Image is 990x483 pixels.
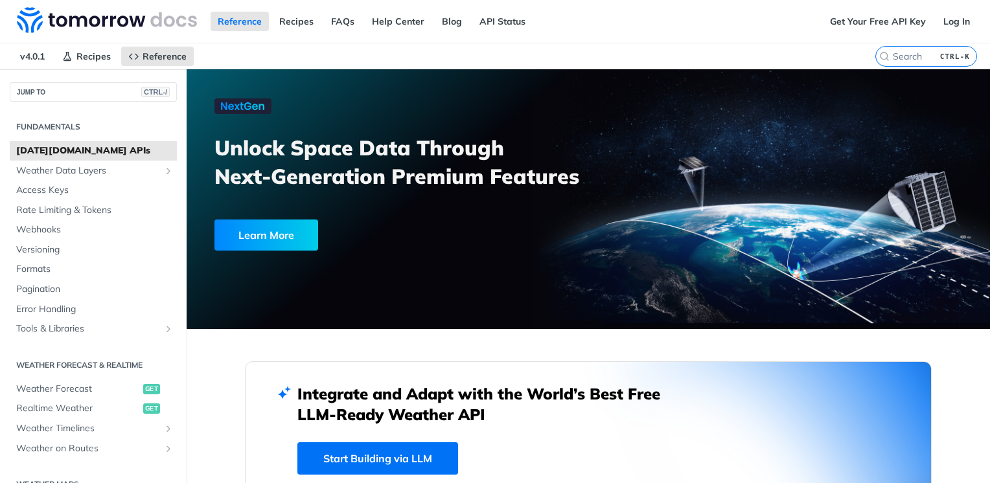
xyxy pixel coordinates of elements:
[143,403,160,414] span: get
[214,219,525,251] a: Learn More
[10,201,177,220] a: Rate Limiting & Tokens
[16,144,174,157] span: [DATE][DOMAIN_NAME] APIs
[297,442,458,475] a: Start Building via LLM
[10,121,177,133] h2: Fundamentals
[16,322,160,335] span: Tools & Libraries
[16,303,174,316] span: Error Handling
[10,419,177,438] a: Weather TimelinesShow subpages for Weather Timelines
[10,300,177,319] a: Error Handling
[10,319,177,339] a: Tools & LibrariesShow subpages for Tools & Libraries
[214,219,318,251] div: Learn More
[16,402,140,415] span: Realtime Weather
[17,7,197,33] img: Tomorrow.io Weather API Docs
[13,47,52,66] span: v4.0.1
[435,12,469,31] a: Blog
[214,98,271,114] img: NextGen
[16,223,174,236] span: Webhooks
[163,324,174,334] button: Show subpages for Tools & Libraries
[10,260,177,279] a: Formats
[141,87,170,97] span: CTRL-/
[16,204,174,217] span: Rate Limiting & Tokens
[55,47,118,66] a: Recipes
[272,12,321,31] a: Recipes
[937,50,973,63] kbd: CTRL-K
[16,283,174,296] span: Pagination
[16,383,140,396] span: Weather Forecast
[10,359,177,371] h2: Weather Forecast & realtime
[10,181,177,200] a: Access Keys
[163,444,174,454] button: Show subpages for Weather on Routes
[214,133,603,190] h3: Unlock Space Data Through Next-Generation Premium Features
[16,442,160,455] span: Weather on Routes
[16,164,160,177] span: Weather Data Layers
[76,51,111,62] span: Recipes
[10,240,177,260] a: Versioning
[163,166,174,176] button: Show subpages for Weather Data Layers
[10,220,177,240] a: Webhooks
[16,243,174,256] span: Versioning
[10,379,177,399] a: Weather Forecastget
[16,422,160,435] span: Weather Timelines
[10,439,177,458] a: Weather on RoutesShow subpages for Weather on Routes
[472,12,533,31] a: API Status
[211,12,269,31] a: Reference
[16,263,174,276] span: Formats
[823,12,933,31] a: Get Your Free API Key
[10,82,177,102] button: JUMP TOCTRL-/
[143,384,160,394] span: get
[163,423,174,434] button: Show subpages for Weather Timelines
[297,383,680,425] h2: Integrate and Adapt with the World’s Best Free LLM-Ready Weather API
[143,51,187,62] span: Reference
[936,12,977,31] a: Log In
[10,161,177,181] a: Weather Data LayersShow subpages for Weather Data Layers
[10,399,177,418] a: Realtime Weatherget
[879,51,890,62] svg: Search
[324,12,362,31] a: FAQs
[121,47,194,66] a: Reference
[10,280,177,299] a: Pagination
[10,141,177,161] a: [DATE][DOMAIN_NAME] APIs
[16,184,174,197] span: Access Keys
[365,12,432,31] a: Help Center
